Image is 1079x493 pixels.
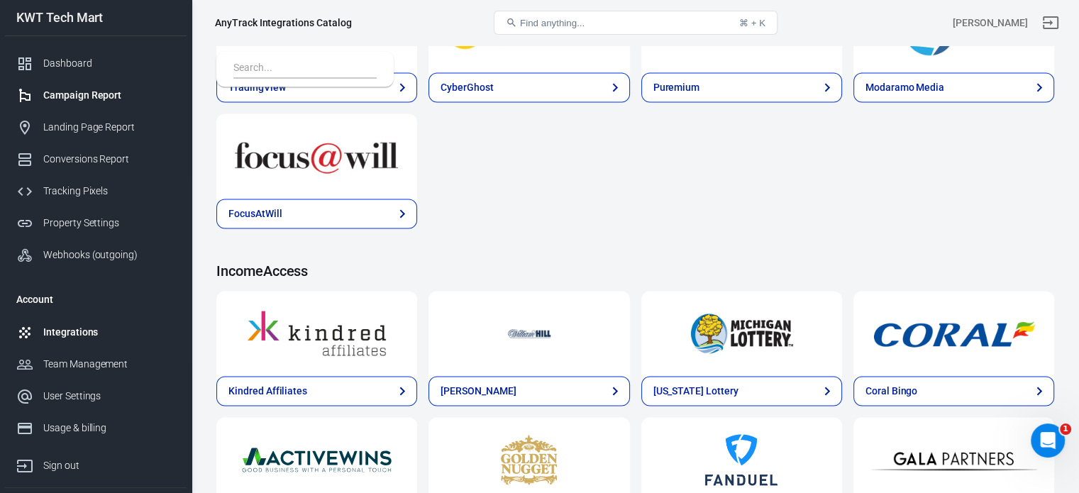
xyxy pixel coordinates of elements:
img: Coral Bingo [870,308,1037,359]
a: TradingView [216,72,417,102]
div: KWT Tech Mart [5,11,187,24]
a: Michigan Lottery [641,291,842,376]
a: Landing Page Report [5,111,187,143]
input: Search... [233,60,371,78]
div: Integrations [43,325,175,340]
div: Kindred Affiliates [228,384,307,399]
img: ActiveWins [233,434,400,485]
div: ⌘ + K [739,18,765,28]
div: Conversions Report [43,152,175,167]
div: FocusAtWill [228,206,282,221]
div: Sign out [43,458,175,473]
a: Dashboard [5,48,187,79]
h4: IncomeAccess [216,262,1054,279]
li: Account [5,282,187,316]
div: Coral Bingo [865,384,917,399]
div: [PERSON_NAME] [441,384,516,399]
div: TradingView [228,80,285,95]
a: Integrations [5,316,187,348]
img: Michigan Lottery [658,308,825,359]
div: Modaramo Media [865,80,944,95]
div: AnyTrack Integrations Catalog [215,16,352,30]
img: William Hill [446,308,612,359]
a: Modaramo Media [853,72,1054,102]
a: Puremium [641,72,842,102]
button: Find anything...⌘ + K [494,11,778,35]
div: Team Management [43,357,175,372]
a: FocusAtWill [216,113,417,199]
a: FocusAtWill [216,199,417,228]
div: [US_STATE] Lottery [653,384,738,399]
span: Find anything... [520,18,585,28]
a: Property Settings [5,207,187,239]
span: 1 [1060,423,1071,435]
div: Landing Page Report [43,120,175,135]
a: Coral Bingo [853,376,1054,406]
img: Kindred Affiliates [233,308,400,359]
img: FocusAtWill [233,131,400,182]
a: Webhooks (outgoing) [5,239,187,271]
div: Tracking Pixels [43,184,175,199]
a: [US_STATE] Lottery [641,376,842,406]
a: [PERSON_NAME] [428,376,629,406]
a: Campaign Report [5,79,187,111]
div: Webhooks (outgoing) [43,248,175,262]
iframe: Intercom live chat [1031,423,1065,458]
div: Puremium [653,80,700,95]
div: Property Settings [43,216,175,231]
a: Kindred Affiliates [216,376,417,406]
img: Golden Nugget [446,434,612,485]
a: Usage & billing [5,412,187,444]
img: Fanduel [658,434,825,485]
img: Gala Partners [870,434,1037,485]
a: Coral Bingo [853,291,1054,376]
div: Usage & billing [43,421,175,436]
div: CyberGhost [441,80,494,95]
a: William Hill [428,291,629,376]
div: Account id: QhCK8QGp [953,16,1028,31]
div: Dashboard [43,56,175,71]
a: Sign out [5,444,187,482]
a: CyberGhost [428,72,629,102]
a: Conversions Report [5,143,187,175]
div: User Settings [43,389,175,404]
a: Sign out [1034,6,1068,40]
a: Team Management [5,348,187,380]
a: User Settings [5,380,187,412]
a: Kindred Affiliates [216,291,417,376]
div: Campaign Report [43,88,175,103]
a: Tracking Pixels [5,175,187,207]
